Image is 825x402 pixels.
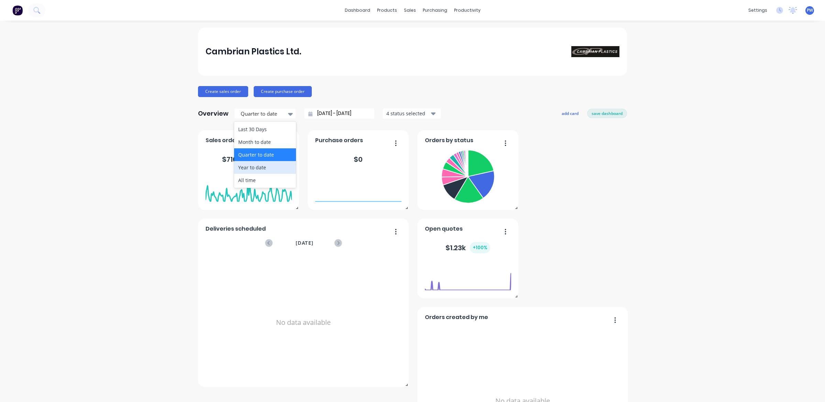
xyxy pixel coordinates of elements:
[425,136,473,145] span: Orders by status
[206,256,401,389] div: No data available
[419,5,451,15] div: purchasing
[234,123,296,136] div: Last 30 Days
[206,45,301,59] div: Cambrian Plastics Ltd.
[341,5,374,15] a: dashboard
[386,110,430,117] div: 4 status selected
[234,136,296,148] div: Month to date
[254,86,312,97] button: Create purchase order
[425,225,463,233] span: Open quotes
[745,5,771,15] div: settings
[470,242,490,253] div: + 100 %
[296,239,313,247] span: [DATE]
[807,7,813,13] span: PW
[383,108,441,119] button: 4 status selected
[571,46,619,57] img: Cambrian Plastics Ltd.
[206,225,266,233] span: Deliveries scheduled
[374,5,400,15] div: products
[206,136,241,145] span: Sales orders
[234,161,296,174] div: Year to date
[425,313,488,321] span: Orders created by me
[12,5,23,15] img: Factory
[451,5,484,15] div: productivity
[587,109,627,118] button: save dashboard
[234,174,296,187] div: All time
[234,148,296,161] div: Quarter to date
[445,242,490,253] div: $ 1.23k
[198,86,248,97] button: Create sales order
[198,107,229,120] div: Overview
[315,136,363,145] span: Purchase orders
[354,154,363,165] div: $ 0
[222,154,275,165] div: $ 716.09k
[400,5,419,15] div: sales
[557,109,583,118] button: add card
